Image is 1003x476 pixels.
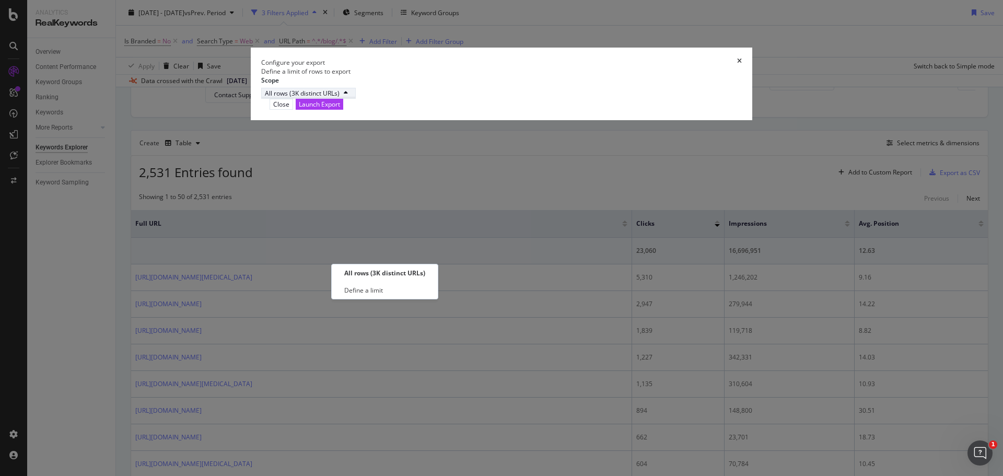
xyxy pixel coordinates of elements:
[299,100,340,109] div: Launch Export
[261,76,279,85] label: Scope
[737,58,742,67] div: times
[261,67,742,76] div: Define a limit of rows to export
[967,440,993,466] iframe: Intercom live chat
[265,89,340,98] div: All rows (3K distinct URLs)
[273,100,289,109] div: Close
[344,286,383,295] div: Define a limit
[344,269,425,277] div: All rows (3K distinct URLs)
[261,88,356,99] button: All rows (3K distinct URLs)
[270,99,293,110] button: Close
[251,48,752,120] div: modal
[989,440,997,449] span: 1
[261,58,325,67] div: Configure your export
[296,99,343,110] button: Launch Export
